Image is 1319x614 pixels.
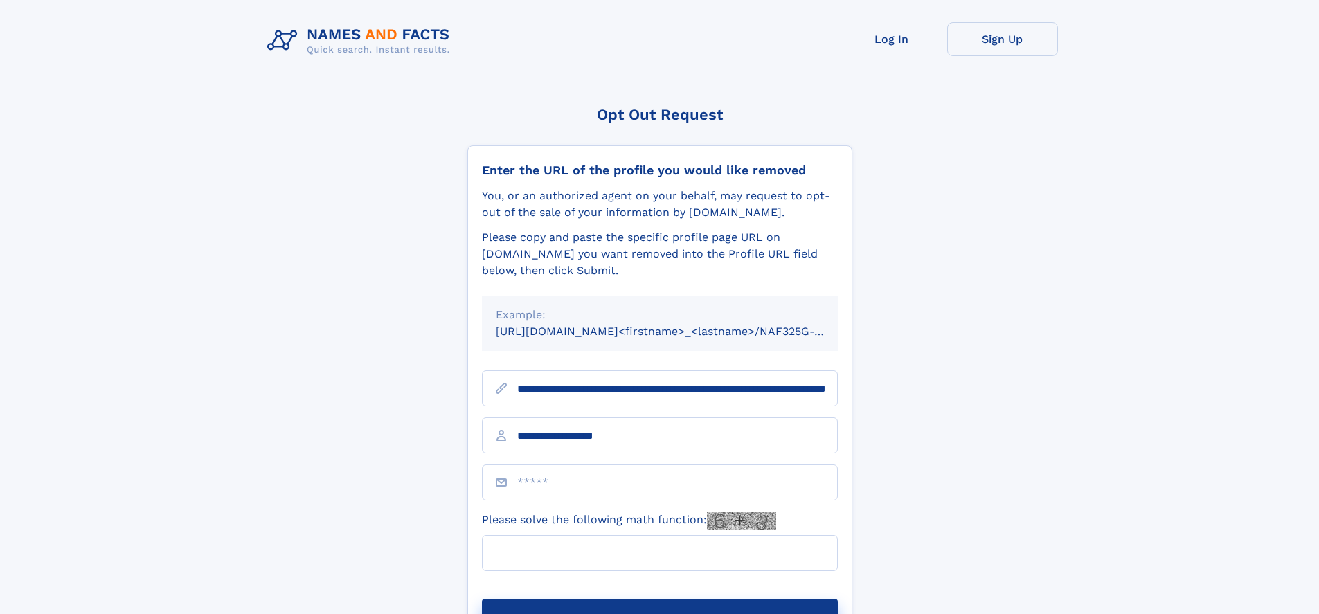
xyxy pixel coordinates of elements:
[496,325,864,338] small: [URL][DOMAIN_NAME]<firstname>_<lastname>/NAF325G-xxxxxxxx
[482,188,838,221] div: You, or an authorized agent on your behalf, may request to opt-out of the sale of your informatio...
[947,22,1058,56] a: Sign Up
[836,22,947,56] a: Log In
[482,512,776,530] label: Please solve the following math function:
[482,229,838,279] div: Please copy and paste the specific profile page URL on [DOMAIN_NAME] you want removed into the Pr...
[482,163,838,178] div: Enter the URL of the profile you would like removed
[262,22,461,60] img: Logo Names and Facts
[496,307,824,323] div: Example:
[467,106,852,123] div: Opt Out Request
